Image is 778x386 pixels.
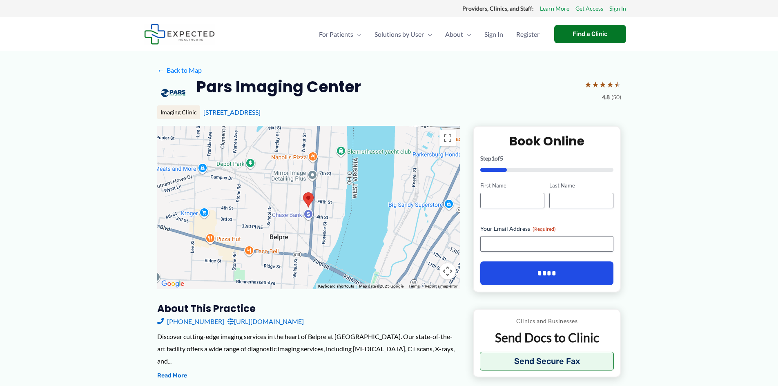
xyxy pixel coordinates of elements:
img: Google [159,279,186,289]
div: Imaging Clinic [157,105,200,119]
button: Send Secure Fax [480,352,614,370]
p: Send Docs to Clinic [480,330,614,346]
a: Open this area in Google Maps (opens a new window) [159,279,186,289]
span: ★ [614,77,621,92]
span: Solutions by User [375,20,424,49]
span: 4.8 [602,92,610,103]
a: Report a map error [425,284,457,288]
p: Clinics and Businesses [480,316,614,326]
nav: Primary Site Navigation [312,20,546,49]
span: Register [516,20,539,49]
button: Read More [157,371,187,381]
h2: Pars Imaging Center [196,77,361,97]
a: [URL][DOMAIN_NAME] [227,315,304,328]
span: For Patients [319,20,353,49]
span: ★ [606,77,614,92]
a: Terms [408,284,420,288]
span: About [445,20,463,49]
a: [PHONE_NUMBER] [157,315,224,328]
button: Keyboard shortcuts [318,283,354,289]
span: Menu Toggle [424,20,432,49]
span: ← [157,66,165,74]
span: 5 [500,155,503,162]
h3: About this practice [157,302,460,315]
button: Toggle fullscreen view [439,130,456,146]
label: Last Name [549,182,613,190]
a: Register [510,20,546,49]
span: Map data ©2025 Google [359,284,403,288]
strong: Providers, Clinics, and Staff: [462,5,534,12]
a: Learn More [540,3,569,14]
a: AboutMenu Toggle [439,20,478,49]
a: For PatientsMenu Toggle [312,20,368,49]
a: Sign In [478,20,510,49]
div: Discover cutting-edge imaging services in the heart of Belpre at [GEOGRAPHIC_DATA]. Our state-of-... [157,330,460,367]
button: Map camera controls [439,263,456,279]
a: Solutions by UserMenu Toggle [368,20,439,49]
span: ★ [592,77,599,92]
a: Get Access [575,3,603,14]
span: Menu Toggle [353,20,361,49]
span: Menu Toggle [463,20,471,49]
a: ←Back to Map [157,64,202,76]
a: Find a Clinic [554,25,626,43]
label: Your Email Address [480,225,614,233]
span: (Required) [533,226,556,232]
span: 1 [491,155,495,162]
h2: Book Online [480,133,614,149]
span: Sign In [484,20,503,49]
span: ★ [599,77,606,92]
span: ★ [584,77,592,92]
a: [STREET_ADDRESS] [203,108,261,116]
img: Expected Healthcare Logo - side, dark font, small [144,24,215,45]
a: Sign In [609,3,626,14]
label: First Name [480,182,544,190]
p: Step of [480,156,614,161]
span: (50) [611,92,621,103]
